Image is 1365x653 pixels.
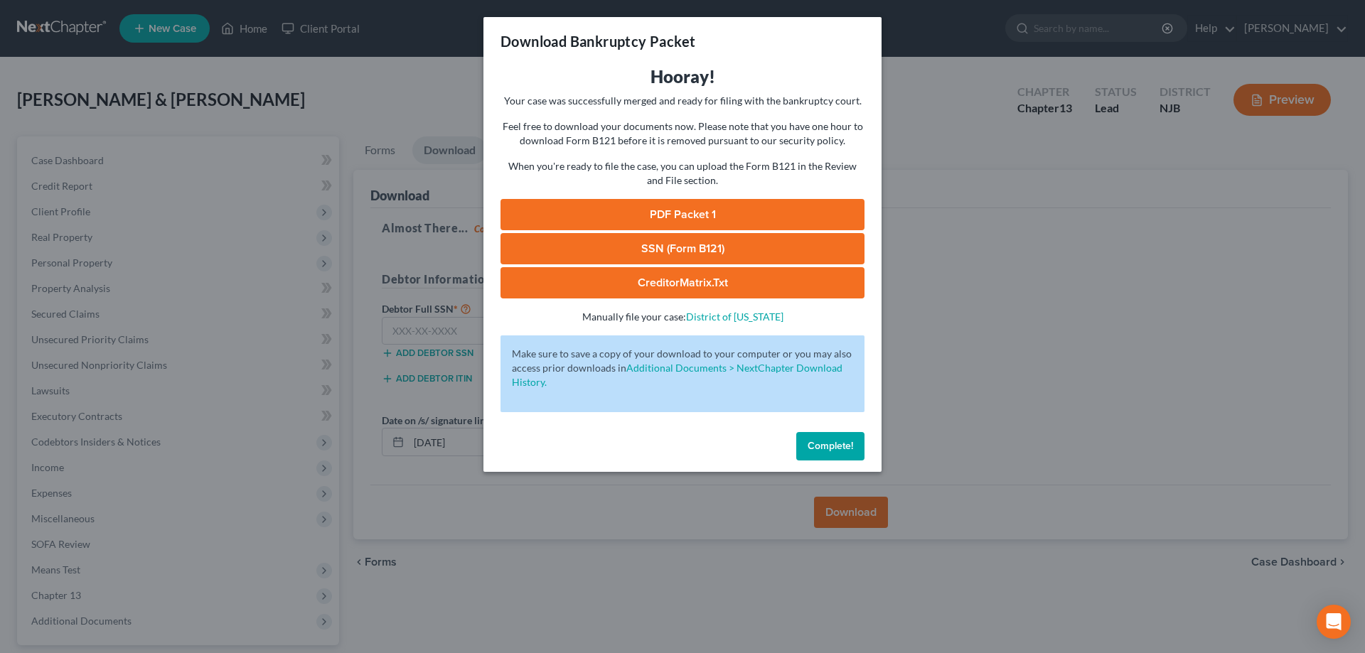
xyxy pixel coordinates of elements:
[500,310,864,324] p: Manually file your case:
[512,362,842,388] a: Additional Documents > NextChapter Download History.
[512,347,853,389] p: Make sure to save a copy of your download to your computer or you may also access prior downloads in
[686,311,783,323] a: District of [US_STATE]
[1317,605,1351,639] div: Open Intercom Messenger
[500,119,864,148] p: Feel free to download your documents now. Please note that you have one hour to download Form B12...
[500,159,864,188] p: When you're ready to file the case, you can upload the Form B121 in the Review and File section.
[500,233,864,264] a: SSN (Form B121)
[796,432,864,460] button: Complete!
[500,31,695,51] h3: Download Bankruptcy Packet
[500,199,864,230] a: PDF Packet 1
[808,440,853,452] span: Complete!
[500,65,864,88] h3: Hooray!
[500,267,864,298] a: CreditorMatrix.txt
[500,94,864,108] p: Your case was successfully merged and ready for filing with the bankruptcy court.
